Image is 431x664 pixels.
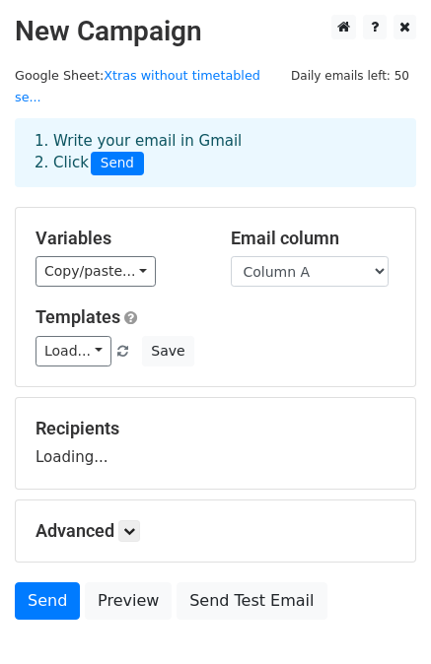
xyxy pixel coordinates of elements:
[91,152,144,175] span: Send
[36,418,395,469] div: Loading...
[36,306,120,327] a: Templates
[284,68,416,83] a: Daily emails left: 50
[36,418,395,439] h5: Recipients
[142,336,193,366] button: Save
[20,130,411,175] div: 1. Write your email in Gmail 2. Click
[36,520,395,542] h5: Advanced
[177,582,326,620] a: Send Test Email
[15,68,260,105] a: Xtras without timetabled se...
[36,228,201,249] h5: Variables
[284,65,416,87] span: Daily emails left: 50
[85,582,172,620] a: Preview
[36,256,156,287] a: Copy/paste...
[231,228,396,249] h5: Email column
[15,582,80,620] a: Send
[15,68,260,105] small: Google Sheet:
[15,15,416,48] h2: New Campaign
[36,336,111,366] a: Load...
